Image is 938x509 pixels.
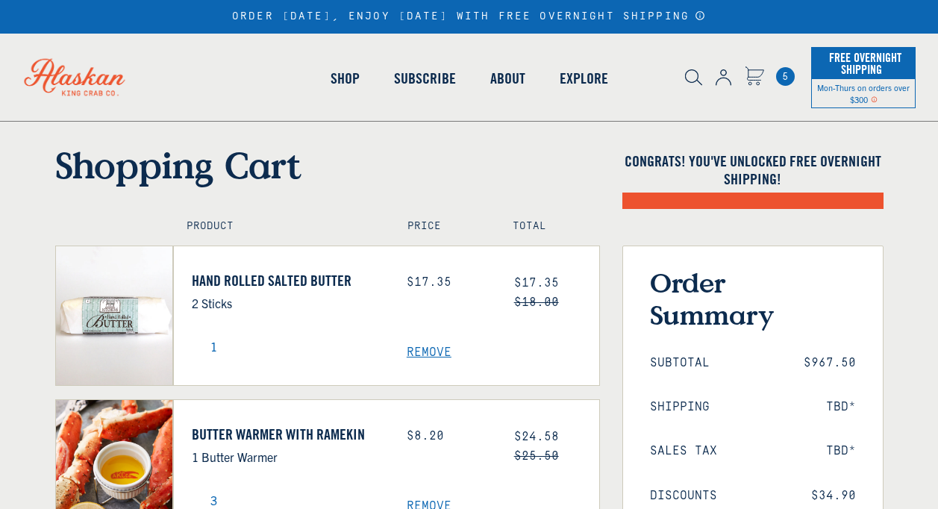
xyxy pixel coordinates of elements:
[56,246,173,385] img: Hand Rolled Salted Butter - 2 Sticks
[871,94,878,104] span: Shipping Notice Icon
[407,429,492,443] div: $8.20
[543,36,625,121] a: Explore
[817,82,910,104] span: Mon-Thurs on orders over $300
[514,276,559,290] span: $17.35
[313,36,377,121] a: Shop
[716,69,731,86] img: account
[55,143,600,187] h1: Shopping Cart
[804,356,856,370] span: $967.50
[232,10,706,23] div: ORDER [DATE], ENJOY [DATE] WITH FREE OVERNIGHT SHIPPING
[514,449,559,463] s: $25.50
[685,69,702,86] img: search
[650,489,717,503] span: Discounts
[407,220,481,233] h4: Price
[187,220,375,233] h4: Product
[377,36,473,121] a: Subscribe
[514,296,559,309] s: $18.00
[776,67,795,86] span: 5
[650,444,717,458] span: Sales Tax
[192,293,384,313] p: 2 Sticks
[811,489,856,503] span: $34.90
[514,430,559,443] span: $24.58
[695,10,706,21] a: Announcement Bar Modal
[650,266,856,331] h3: Order Summary
[7,42,142,112] img: Alaskan King Crab Co. logo
[192,272,384,290] a: Hand Rolled Salted Butter
[825,46,901,81] span: Free Overnight Shipping
[407,346,599,360] a: Remove
[407,275,492,290] div: $17.35
[745,66,764,88] a: Cart
[776,67,795,86] a: Cart
[513,220,586,233] h4: Total
[622,152,884,188] h4: Congrats! You've unlocked FREE OVERNIGHT SHIPPING!
[473,36,543,121] a: About
[650,356,710,370] span: Subtotal
[650,400,710,414] span: Shipping
[192,425,384,443] a: Butter Warmer with Ramekin
[192,447,384,466] p: 1 Butter Warmer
